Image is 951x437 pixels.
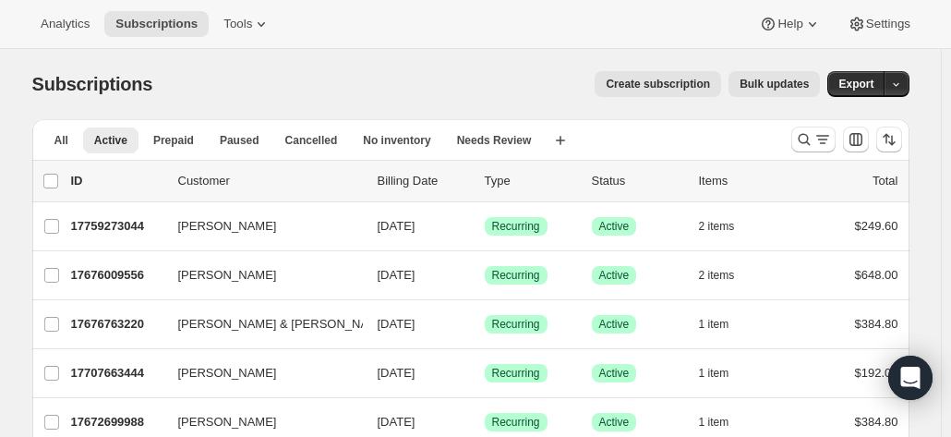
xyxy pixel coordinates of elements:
span: $249.60 [855,219,898,233]
div: Items [699,172,791,190]
div: 17707663444[PERSON_NAME][DATE]SuccessRecurringSuccessActive1 item$192.00 [71,360,898,386]
div: Open Intercom Messenger [888,356,933,400]
span: 1 item [699,415,729,430]
span: [PERSON_NAME] [178,364,277,382]
span: Paused [220,133,259,148]
span: $384.80 [855,415,898,429]
span: $648.00 [855,268,898,282]
div: IDCustomerBilling DateTypeStatusItemsTotal [71,172,898,190]
span: Active [599,366,630,381]
button: [PERSON_NAME] [167,358,352,388]
span: No inventory [363,133,430,148]
button: Create new view [546,127,575,153]
button: Export [827,71,885,97]
span: Create subscription [606,77,710,91]
p: ID [71,172,163,190]
p: 17759273044 [71,217,163,236]
span: [DATE] [378,366,415,380]
span: [DATE] [378,317,415,331]
span: Export [838,77,873,91]
span: Subscriptions [115,17,198,31]
span: Needs Review [457,133,532,148]
button: Help [748,11,832,37]
button: Analytics [30,11,101,37]
span: $192.00 [855,366,898,380]
button: Tools [212,11,282,37]
span: Tools [223,17,252,31]
div: 17759273044[PERSON_NAME][DATE]SuccessRecurringSuccessActive2 items$249.60 [71,213,898,239]
span: Active [599,219,630,234]
span: Recurring [492,366,540,381]
span: Recurring [492,219,540,234]
button: 1 item [699,311,750,337]
button: Bulk updates [728,71,820,97]
span: 2 items [699,268,735,283]
span: Prepaid [153,133,194,148]
span: [DATE] [378,415,415,429]
span: Analytics [41,17,90,31]
span: Active [599,415,630,430]
span: Active [599,268,630,283]
div: Type [485,172,577,190]
button: 1 item [699,409,750,435]
button: [PERSON_NAME] & [PERSON_NAME] [167,310,352,339]
p: Billing Date [378,172,470,190]
span: [PERSON_NAME] [178,266,277,285]
p: 17676763220 [71,315,163,334]
p: 17676009556 [71,266,163,285]
button: Customize table column order and visibility [843,127,869,152]
button: 2 items [699,213,755,239]
span: Recurring [492,317,540,332]
div: 17676009556[PERSON_NAME][DATE]SuccessRecurringSuccessActive2 items$648.00 [71,262,898,288]
button: [PERSON_NAME] [167,407,352,437]
span: Active [599,317,630,332]
span: Recurring [492,268,540,283]
span: Settings [866,17,910,31]
span: Active [94,133,127,148]
p: 17707663444 [71,364,163,382]
div: 17676763220[PERSON_NAME] & [PERSON_NAME][DATE]SuccessRecurringSuccessActive1 item$384.80 [71,311,898,337]
button: Settings [837,11,921,37]
span: [PERSON_NAME] [178,413,277,431]
span: [DATE] [378,219,415,233]
span: Bulk updates [740,77,809,91]
p: 17672699988 [71,413,163,431]
p: Total [873,172,897,190]
button: 2 items [699,262,755,288]
div: 17672699988[PERSON_NAME][DATE]SuccessRecurringSuccessActive1 item$384.80 [71,409,898,435]
button: Subscriptions [104,11,209,37]
button: [PERSON_NAME] [167,212,352,241]
span: 1 item [699,317,729,332]
span: [PERSON_NAME] & [PERSON_NAME] [178,315,391,334]
button: [PERSON_NAME] [167,261,352,290]
span: 2 items [699,219,735,234]
button: 1 item [699,360,750,386]
span: Cancelled [285,133,338,148]
span: All [54,133,68,148]
span: Help [777,17,802,31]
span: [DATE] [378,268,415,282]
button: Create subscription [595,71,721,97]
span: 1 item [699,366,729,381]
span: Recurring [492,415,540,430]
button: Search and filter results [791,127,836,152]
button: Sort the results [876,127,902,152]
span: Subscriptions [32,74,153,94]
span: [PERSON_NAME] [178,217,277,236]
p: Customer [178,172,363,190]
p: Status [592,172,684,190]
span: $384.80 [855,317,898,331]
